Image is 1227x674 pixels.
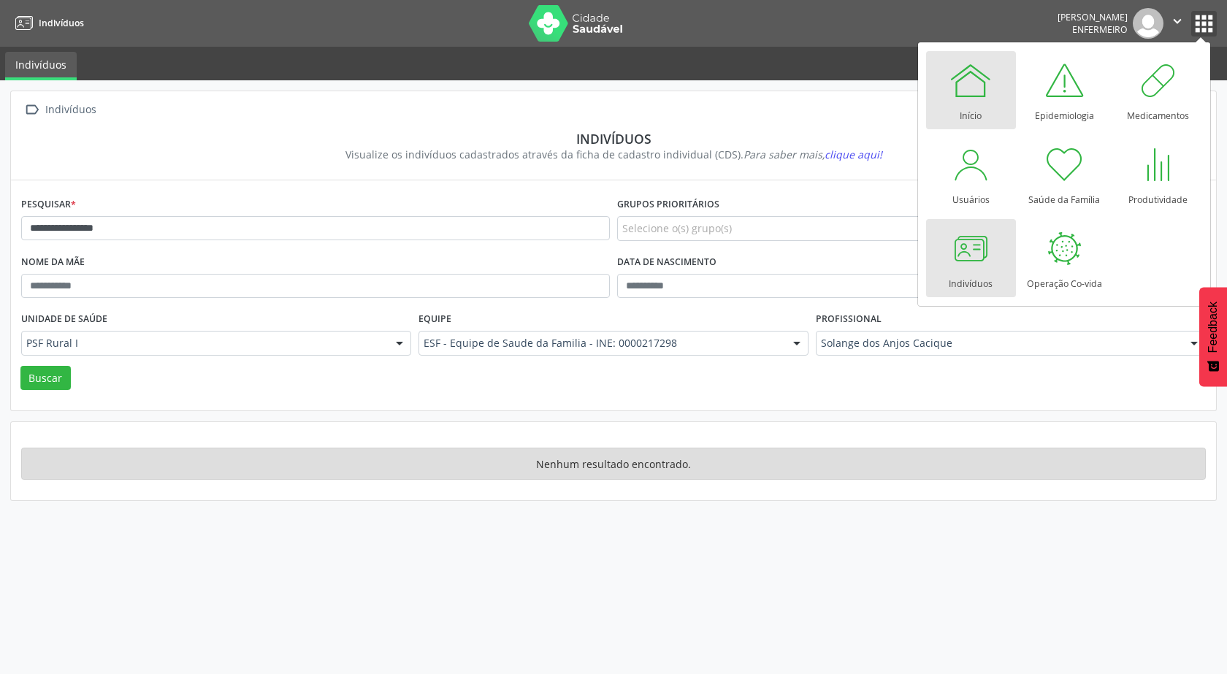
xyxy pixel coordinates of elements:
[31,147,1196,162] div: Visualize os indivíduos cadastrados através da ficha de cadastro individual (CDS).
[1113,51,1203,129] a: Medicamentos
[21,448,1206,480] div: Nenhum resultado encontrado.
[926,219,1016,297] a: Indivíduos
[816,308,882,331] label: Profissional
[1072,23,1128,36] span: Enfermeiro
[31,131,1196,147] div: Indivíduos
[1169,13,1185,29] i: 
[622,221,732,236] span: Selecione o(s) grupo(s)
[1199,287,1227,386] button: Feedback - Mostrar pesquisa
[1020,135,1109,213] a: Saúde da Família
[21,251,85,274] label: Nome da mãe
[5,52,77,80] a: Indivíduos
[1020,219,1109,297] a: Operação Co-vida
[42,99,99,120] div: Indivíduos
[424,336,779,351] span: ESF - Equipe de Saude da Familia - INE: 0000217298
[20,366,71,391] button: Buscar
[21,99,42,120] i: 
[1207,302,1220,353] span: Feedback
[1020,51,1109,129] a: Epidemiologia
[21,194,76,216] label: Pesquisar
[1163,8,1191,39] button: 
[26,336,381,351] span: PSF Rural I
[1133,8,1163,39] img: img
[825,148,882,161] span: clique aqui!
[10,11,84,35] a: Indivíduos
[617,194,719,216] label: Grupos prioritários
[1113,135,1203,213] a: Produtividade
[821,336,1176,351] span: Solange dos Anjos Cacique
[926,51,1016,129] a: Início
[1191,11,1217,37] button: apps
[926,135,1016,213] a: Usuários
[744,148,882,161] i: Para saber mais,
[21,308,107,331] label: Unidade de saúde
[21,99,99,120] a:  Indivíduos
[39,17,84,29] span: Indivíduos
[617,251,716,274] label: Data de nascimento
[1058,11,1128,23] div: [PERSON_NAME]
[418,308,451,331] label: Equipe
